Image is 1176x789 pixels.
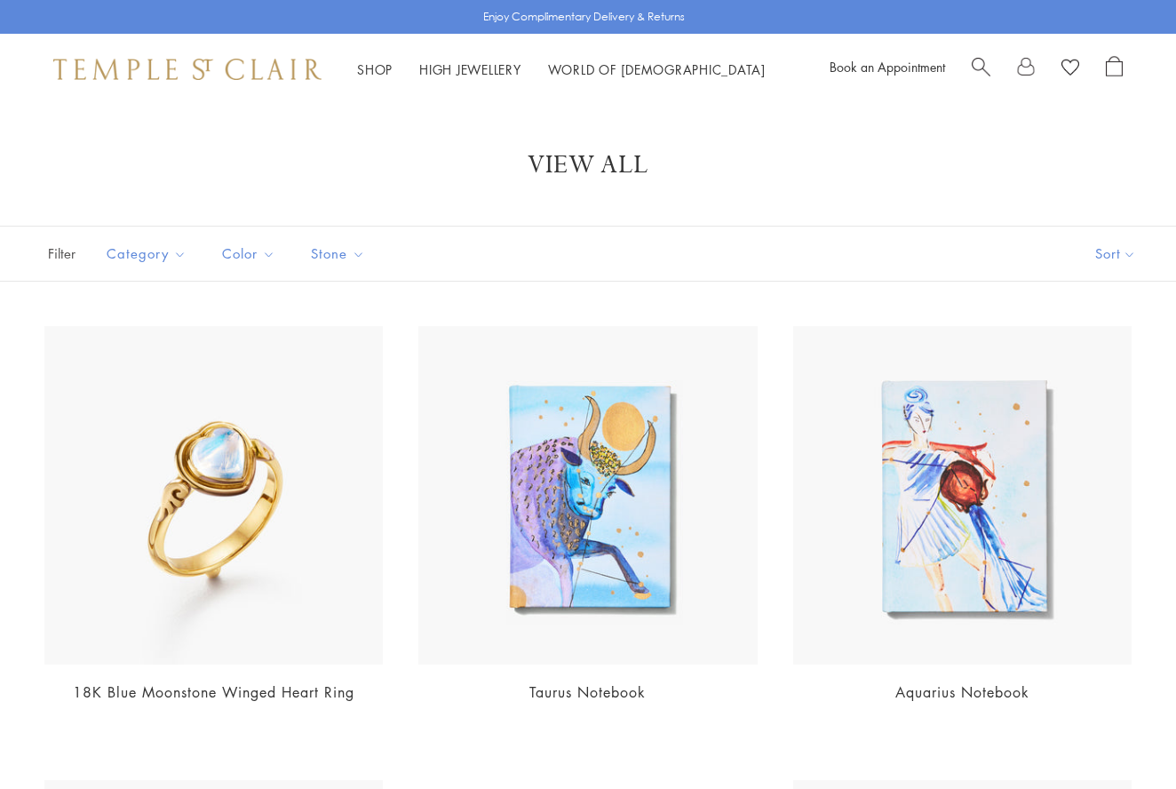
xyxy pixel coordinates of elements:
[98,243,200,265] span: Category
[895,682,1029,702] a: Aquarius Notebook
[830,58,945,76] a: Book an Appointment
[209,234,289,274] button: Color
[44,326,383,665] img: 18K Blue Moonstone Winged Heart Ring
[483,8,685,26] p: Enjoy Complimentary Delivery & Returns
[302,243,378,265] span: Stone
[529,682,646,702] a: Taurus Notebook
[419,60,521,78] a: High JewelleryHigh Jewellery
[53,59,322,80] img: Temple St. Clair
[1106,56,1123,83] a: Open Shopping Bag
[1087,705,1158,771] iframe: Gorgias live chat messenger
[418,326,757,665] img: Taurus Notebook
[73,682,354,702] a: 18K Blue Moonstone Winged Heart Ring
[1055,227,1176,281] button: Show sort by
[1061,56,1079,83] a: View Wishlist
[972,56,990,83] a: Search
[298,234,378,274] button: Stone
[93,234,200,274] button: Category
[793,326,1132,665] img: Aquarius Notebook
[548,60,766,78] a: World of [DEMOGRAPHIC_DATA]World of [DEMOGRAPHIC_DATA]
[213,243,289,265] span: Color
[71,149,1105,181] h1: View All
[357,60,393,78] a: ShopShop
[357,59,766,81] nav: Main navigation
